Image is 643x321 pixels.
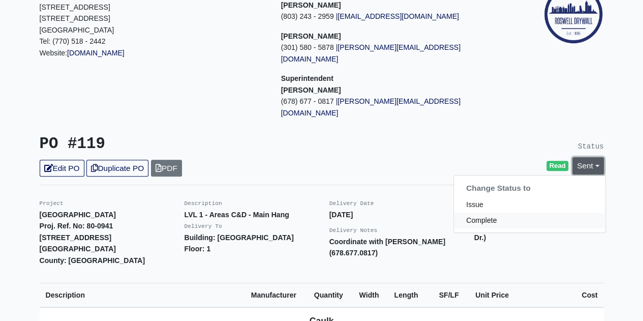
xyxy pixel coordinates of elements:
[515,283,604,307] th: Cost
[40,234,112,242] strong: [STREET_ADDRESS]
[427,283,465,307] th: SF/LF
[40,283,245,307] th: Description
[281,1,341,9] strong: [PERSON_NAME]
[151,160,182,177] a: PDF
[185,234,294,242] strong: Building: [GEOGRAPHIC_DATA]
[572,157,604,174] a: Sent
[465,283,515,307] th: Unit Price
[546,161,568,171] span: Read
[185,200,222,207] small: Description
[388,283,427,307] th: Length
[281,43,461,63] a: [PERSON_NAME][EMAIL_ADDRESS][DOMAIN_NAME]
[454,213,605,228] a: Complete
[353,283,388,307] th: Width
[40,200,64,207] small: Project
[281,42,507,65] p: (301) 580 - 5878 |
[578,142,604,151] small: Status
[185,211,289,219] strong: LVL 1 - Areas C&D - Main Hang
[185,223,222,229] small: Delivery To
[86,160,148,177] a: Duplicate PO
[329,200,374,207] small: Delivery Date
[329,227,378,234] small: Delivery Notes
[329,211,353,219] strong: [DATE]
[454,180,605,197] h6: Change Status to
[40,211,116,219] strong: [GEOGRAPHIC_DATA]
[67,49,125,57] a: [DOMAIN_NAME]
[281,97,461,117] a: [PERSON_NAME][EMAIL_ADDRESS][DOMAIN_NAME]
[185,245,211,253] strong: Floor: 1
[338,12,459,20] a: [EMAIL_ADDRESS][DOMAIN_NAME]
[281,74,333,82] span: Superintendent
[281,86,341,94] strong: [PERSON_NAME]
[40,36,266,47] p: Tel: (770) 518 - 2442
[40,13,266,24] p: [STREET_ADDRESS]
[308,283,353,307] th: Quantity
[281,32,341,40] strong: [PERSON_NAME]
[281,11,507,22] p: (803) 243 - 2959 |
[281,96,507,119] p: (678) 677 - 0817 |
[40,245,116,253] strong: [GEOGRAPHIC_DATA]
[329,238,445,257] strong: Coordinate with [PERSON_NAME] (678.677.0817)
[454,197,605,213] a: Issue
[453,175,606,233] div: [PERSON_NAME]
[40,135,314,154] h3: PO #119
[40,256,145,265] strong: County: [GEOGRAPHIC_DATA]
[40,2,266,13] p: [STREET_ADDRESS]
[40,24,266,36] p: [GEOGRAPHIC_DATA]
[40,160,84,177] a: Edit PO
[40,222,113,230] strong: Proj. Ref. No: 80-0941
[245,283,308,307] th: Manufacturer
